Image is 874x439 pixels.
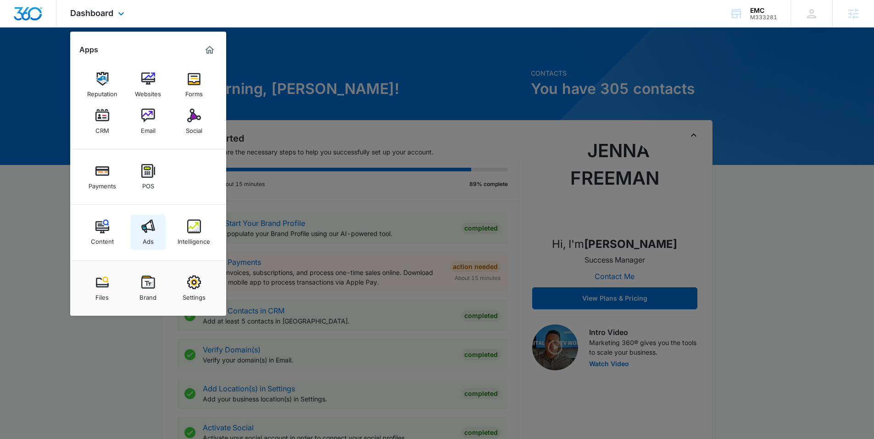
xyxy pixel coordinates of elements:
[177,271,212,306] a: Settings
[24,24,101,31] div: Domain: [DOMAIN_NAME]
[85,215,120,250] a: Content
[89,178,116,190] div: Payments
[131,159,166,194] a: POS
[26,15,45,22] div: v 4.0.25
[177,104,212,139] a: Social
[750,14,777,21] div: account id
[131,215,166,250] a: Ads
[101,54,155,60] div: Keywords by Traffic
[70,8,113,18] span: Dashboard
[15,15,22,22] img: logo_orange.svg
[183,289,206,301] div: Settings
[95,122,109,134] div: CRM
[131,271,166,306] a: Brand
[25,53,32,60] img: tab_domain_overview_orange.svg
[141,122,156,134] div: Email
[85,159,120,194] a: Payments
[95,289,109,301] div: Files
[85,271,120,306] a: Files
[177,215,212,250] a: Intelligence
[91,53,99,60] img: tab_keywords_by_traffic_grey.svg
[178,233,210,245] div: Intelligence
[85,67,120,102] a: Reputation
[15,24,22,31] img: website_grey.svg
[79,45,98,54] h2: Apps
[139,289,156,301] div: Brand
[750,7,777,14] div: account name
[35,54,82,60] div: Domain Overview
[142,178,154,190] div: POS
[185,86,203,98] div: Forms
[143,233,154,245] div: Ads
[87,86,117,98] div: Reputation
[131,67,166,102] a: Websites
[177,67,212,102] a: Forms
[202,43,217,57] a: Marketing 360® Dashboard
[85,104,120,139] a: CRM
[135,86,161,98] div: Websites
[131,104,166,139] a: Email
[91,233,114,245] div: Content
[186,122,202,134] div: Social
